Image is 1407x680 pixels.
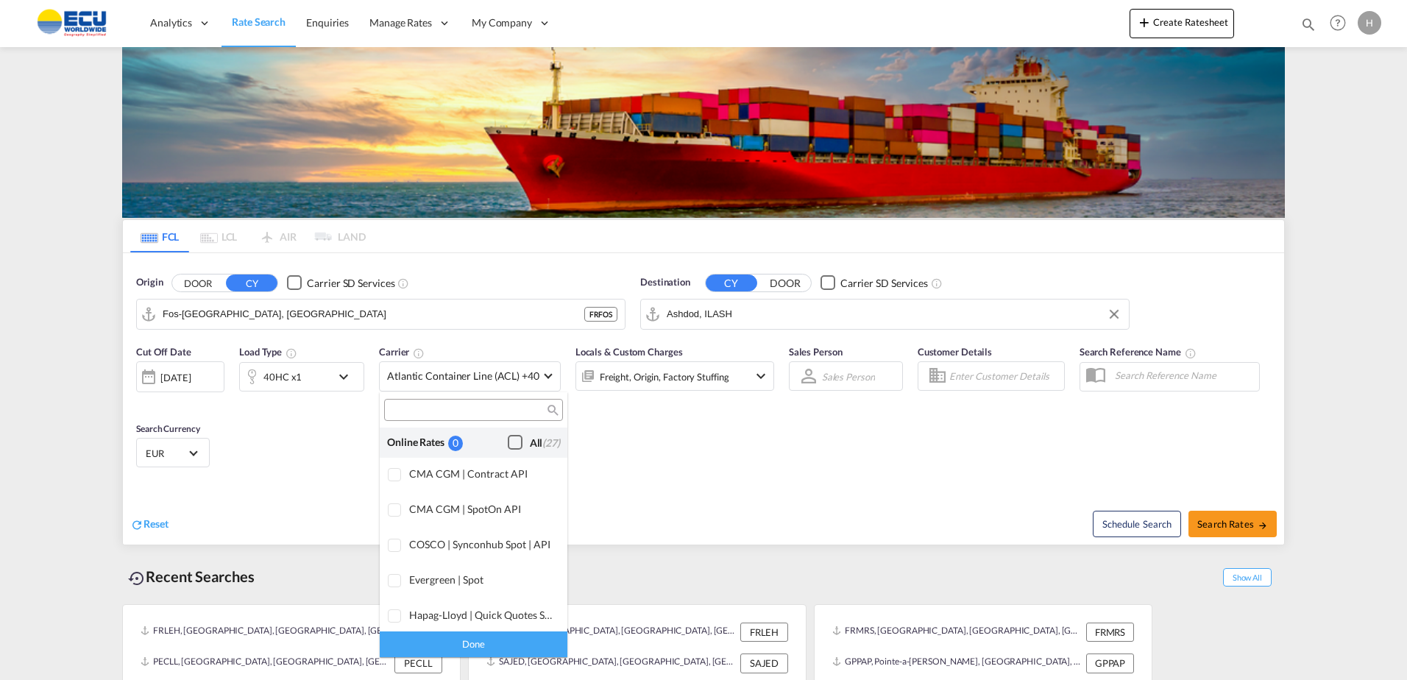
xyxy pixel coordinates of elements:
div: All [530,436,560,450]
div: Evergreen | Spot [409,573,556,586]
span: (27) [542,436,560,449]
md-checkbox: Checkbox No Ink [508,435,560,450]
div: Online Rates [387,435,448,450]
md-icon: icon-magnify [546,405,557,416]
div: Done [380,631,567,657]
div: CMA CGM | Contract API [409,467,556,480]
div: Hapag-Lloyd | Quick Quotes Spot [409,609,556,621]
div: 0 [448,436,463,451]
div: CMA CGM | SpotOn API [409,503,556,515]
div: COSCO | Synconhub Spot | API [409,538,556,550]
